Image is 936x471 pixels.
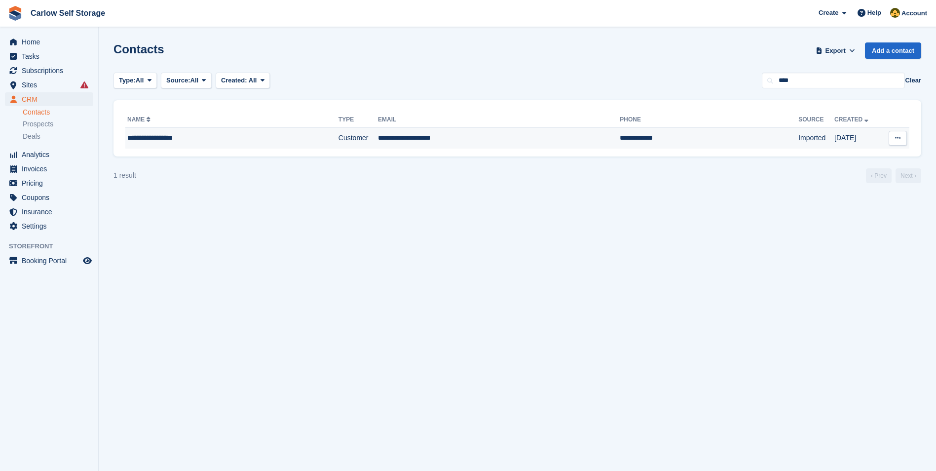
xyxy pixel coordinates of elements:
[5,176,93,190] a: menu
[798,112,834,128] th: Source
[22,176,81,190] span: Pricing
[23,119,53,129] span: Prospects
[905,76,921,85] button: Clear
[5,219,93,233] a: menu
[9,241,98,251] span: Storefront
[113,73,157,89] button: Type: All
[23,131,93,142] a: Deals
[890,8,900,18] img: Kevin Moore
[5,191,93,204] a: menu
[81,255,93,267] a: Preview store
[22,64,81,78] span: Subscriptions
[249,77,257,84] span: All
[161,73,212,89] button: Source: All
[825,46,846,56] span: Export
[22,35,81,49] span: Home
[119,76,136,85] span: Type:
[865,42,921,59] a: Add a contact
[22,49,81,63] span: Tasks
[5,92,93,106] a: menu
[22,78,81,92] span: Sites
[5,205,93,219] a: menu
[378,112,620,128] th: Email
[338,112,378,128] th: Type
[22,191,81,204] span: Coupons
[27,5,109,21] a: Carlow Self Storage
[22,219,81,233] span: Settings
[23,119,93,129] a: Prospects
[901,8,927,18] span: Account
[23,108,93,117] a: Contacts
[127,116,152,123] a: Name
[5,64,93,78] a: menu
[5,254,93,268] a: menu
[23,132,40,141] span: Deals
[5,49,93,63] a: menu
[22,205,81,219] span: Insurance
[798,128,834,149] td: Imported
[22,92,81,106] span: CRM
[834,116,870,123] a: Created
[8,6,23,21] img: stora-icon-8386f47178a22dfd0bd8f6a31ec36ba5ce8667c1dd55bd0f319d3a0aa187defe.svg
[5,148,93,161] a: menu
[819,8,838,18] span: Create
[22,162,81,176] span: Invoices
[22,148,81,161] span: Analytics
[216,73,270,89] button: Created: All
[190,76,199,85] span: All
[896,168,921,183] a: Next
[866,168,892,183] a: Previous
[166,76,190,85] span: Source:
[5,78,93,92] a: menu
[80,81,88,89] i: Smart entry sync failures have occurred
[834,128,882,149] td: [DATE]
[221,77,247,84] span: Created:
[5,162,93,176] a: menu
[113,170,136,181] div: 1 result
[113,42,164,56] h1: Contacts
[620,112,798,128] th: Phone
[867,8,881,18] span: Help
[136,76,144,85] span: All
[814,42,857,59] button: Export
[5,35,93,49] a: menu
[864,168,923,183] nav: Page
[22,254,81,268] span: Booking Portal
[338,128,378,149] td: Customer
